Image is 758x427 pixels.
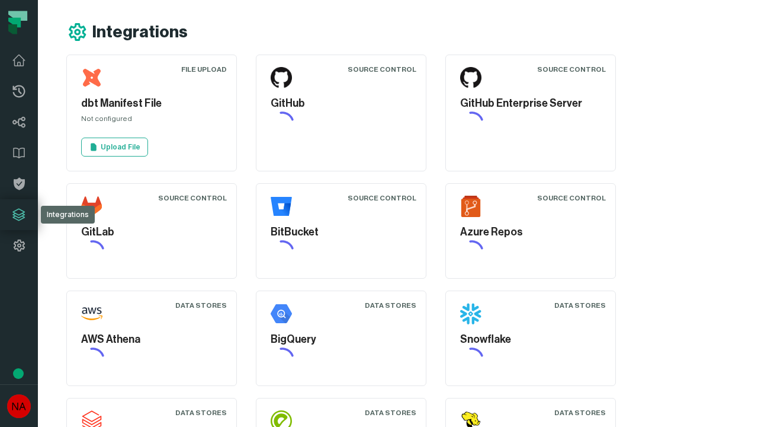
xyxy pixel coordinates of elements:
h5: GitHub Enterprise Server [460,95,601,111]
div: Tooltip anchor [13,368,24,379]
img: GitHub [271,67,292,88]
h1: Integrations [92,22,188,43]
img: dbt Manifest File [81,67,102,88]
h5: AWS Athena [81,332,222,348]
div: Source Control [348,65,416,74]
div: Data Stores [175,301,227,310]
h5: Azure Repos [460,224,601,240]
div: Source Control [537,193,606,203]
h5: dbt Manifest File [81,95,222,111]
div: Data Stores [365,408,416,418]
img: BitBucket [271,196,292,217]
div: File Upload [181,65,227,74]
h5: Snowflake [460,332,601,348]
h5: BitBucket [271,224,412,240]
h5: BigQuery [271,332,412,348]
div: Source Control [348,193,416,203]
div: Integrations [41,206,95,224]
img: GitHub Enterprise Server [460,67,481,88]
div: Source Control [537,65,606,74]
img: GitLab [81,196,102,217]
div: Data Stores [365,301,416,310]
h5: GitHub [271,95,412,111]
div: Not configured [81,114,222,128]
div: Source Control [158,193,227,203]
img: AWS Athena [81,303,102,324]
img: BigQuery [271,303,292,324]
img: Snowflake [460,303,481,324]
div: Data Stores [554,301,606,310]
div: Data Stores [554,408,606,418]
img: avatar of No Repos Account [7,394,31,418]
img: Azure Repos [460,196,481,217]
h5: GitLab [81,224,222,240]
a: Upload File [81,138,148,157]
div: Data Stores [175,408,227,418]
